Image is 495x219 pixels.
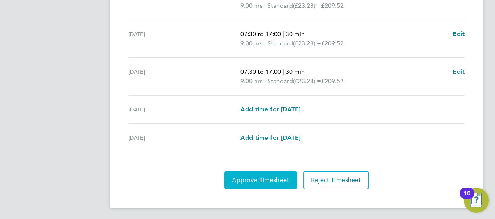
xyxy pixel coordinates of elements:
[453,30,465,38] span: Edit
[240,106,300,113] span: Add time for [DATE]
[283,30,284,38] span: |
[293,40,321,47] span: (£23.28) =
[240,134,300,141] span: Add time for [DATE]
[240,105,300,114] a: Add time for [DATE]
[128,30,240,48] div: [DATE]
[240,77,263,85] span: 9.00 hrs
[321,77,344,85] span: £209.52
[283,68,284,75] span: |
[464,188,489,213] button: Open Resource Center, 10 new notifications
[240,68,281,75] span: 07:30 to 17:00
[463,193,470,203] div: 10
[286,68,305,75] span: 30 min
[321,40,344,47] span: £209.52
[311,176,361,184] span: Reject Timesheet
[267,76,293,86] span: Standard
[240,40,263,47] span: 9.00 hrs
[128,133,240,143] div: [DATE]
[128,67,240,86] div: [DATE]
[264,2,266,9] span: |
[240,30,281,38] span: 07:30 to 17:00
[224,171,297,189] button: Approve Timesheet
[264,40,266,47] span: |
[321,2,344,9] span: £209.52
[453,68,465,75] span: Edit
[240,2,263,9] span: 9.00 hrs
[267,39,293,48] span: Standard
[286,30,305,38] span: 30 min
[293,2,321,9] span: (£23.28) =
[303,171,369,189] button: Reject Timesheet
[293,77,321,85] span: (£23.28) =
[267,1,293,10] span: Standard
[240,133,300,143] a: Add time for [DATE]
[128,105,240,114] div: [DATE]
[232,176,289,184] span: Approve Timesheet
[453,30,465,39] a: Edit
[264,77,266,85] span: |
[453,67,465,76] a: Edit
